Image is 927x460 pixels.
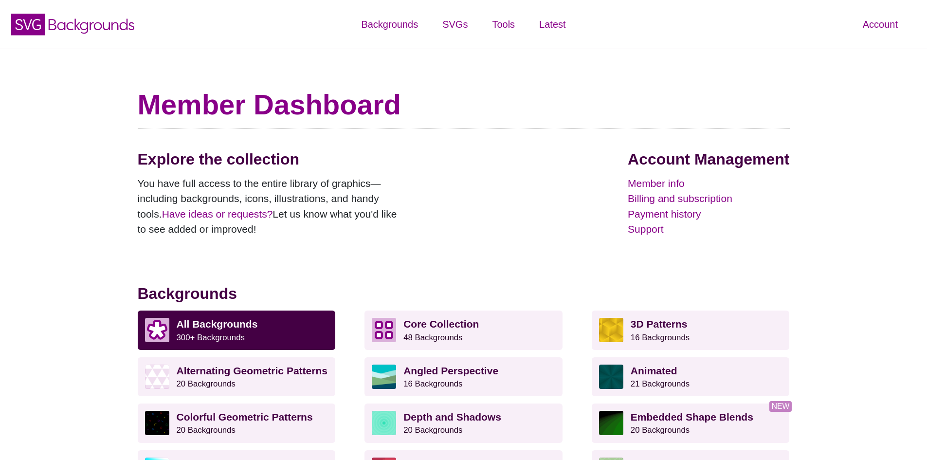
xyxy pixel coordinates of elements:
img: green layered rings within rings [372,411,396,435]
a: Tools [480,10,527,39]
small: 20 Backgrounds [177,379,236,388]
a: Member info [628,176,789,191]
h2: Explore the collection [138,150,405,168]
strong: Angled Perspective [403,365,498,376]
img: fancy golden cube pattern [599,318,623,342]
small: 20 Backgrounds [631,425,690,435]
a: Have ideas or requests? [162,208,273,220]
strong: Embedded Shape Blends [631,411,753,423]
small: 21 Backgrounds [631,379,690,388]
img: abstract landscape with sky mountains and water [372,365,396,389]
a: All Backgrounds 300+ Backgrounds [138,311,336,350]
a: Core Collection 48 Backgrounds [364,311,563,350]
img: light purple and white alternating triangle pattern [145,365,169,389]
a: 3D Patterns16 Backgrounds [592,311,790,350]
strong: 3D Patterns [631,318,688,330]
small: 20 Backgrounds [177,425,236,435]
a: Colorful Geometric Patterns20 Backgrounds [138,404,336,442]
h1: Member Dashboard [138,88,790,122]
a: Backgrounds [349,10,430,39]
h2: Backgrounds [138,284,790,303]
a: Billing and subscription [628,191,789,206]
small: 48 Backgrounds [403,333,462,342]
a: Animated21 Backgrounds [592,357,790,396]
img: a rainbow pattern of outlined geometric shapes [145,411,169,435]
a: Angled Perspective16 Backgrounds [364,357,563,396]
small: 20 Backgrounds [403,425,462,435]
a: Support [628,221,789,237]
img: green rave light effect animated background [599,365,623,389]
strong: All Backgrounds [177,318,258,330]
small: 16 Backgrounds [631,333,690,342]
strong: Core Collection [403,318,479,330]
small: 16 Backgrounds [403,379,462,388]
strong: Colorful Geometric Patterns [177,411,313,423]
img: green to black rings rippling away from corner [599,411,623,435]
a: Payment history [628,206,789,222]
a: Depth and Shadows20 Backgrounds [364,404,563,442]
small: 300+ Backgrounds [177,333,245,342]
p: You have full access to the entire library of graphics—including backgrounds, icons, illustration... [138,176,405,237]
strong: Depth and Shadows [403,411,501,423]
strong: Animated [631,365,677,376]
a: Latest [527,10,578,39]
a: SVGs [430,10,480,39]
a: Alternating Geometric Patterns20 Backgrounds [138,357,336,396]
a: Account [851,10,910,39]
strong: Alternating Geometric Patterns [177,365,327,376]
h2: Account Management [628,150,789,168]
a: Embedded Shape Blends20 Backgrounds [592,404,790,442]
